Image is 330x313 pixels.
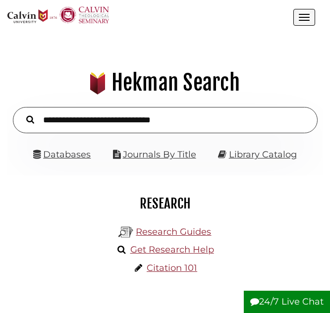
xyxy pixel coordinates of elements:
[12,69,318,96] h1: Hekman Search
[123,149,196,160] a: Journals By Title
[33,149,91,160] a: Databases
[26,115,34,124] i: Search
[15,195,315,212] h2: Research
[293,9,315,26] button: Open the menu
[118,225,133,240] img: Hekman Library Logo
[147,262,197,273] a: Citation 101
[21,113,39,125] button: Search
[229,149,297,160] a: Library Catalog
[59,6,109,23] img: Calvin Theological Seminary
[130,244,214,255] a: Get Research Help
[136,226,211,237] a: Research Guides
